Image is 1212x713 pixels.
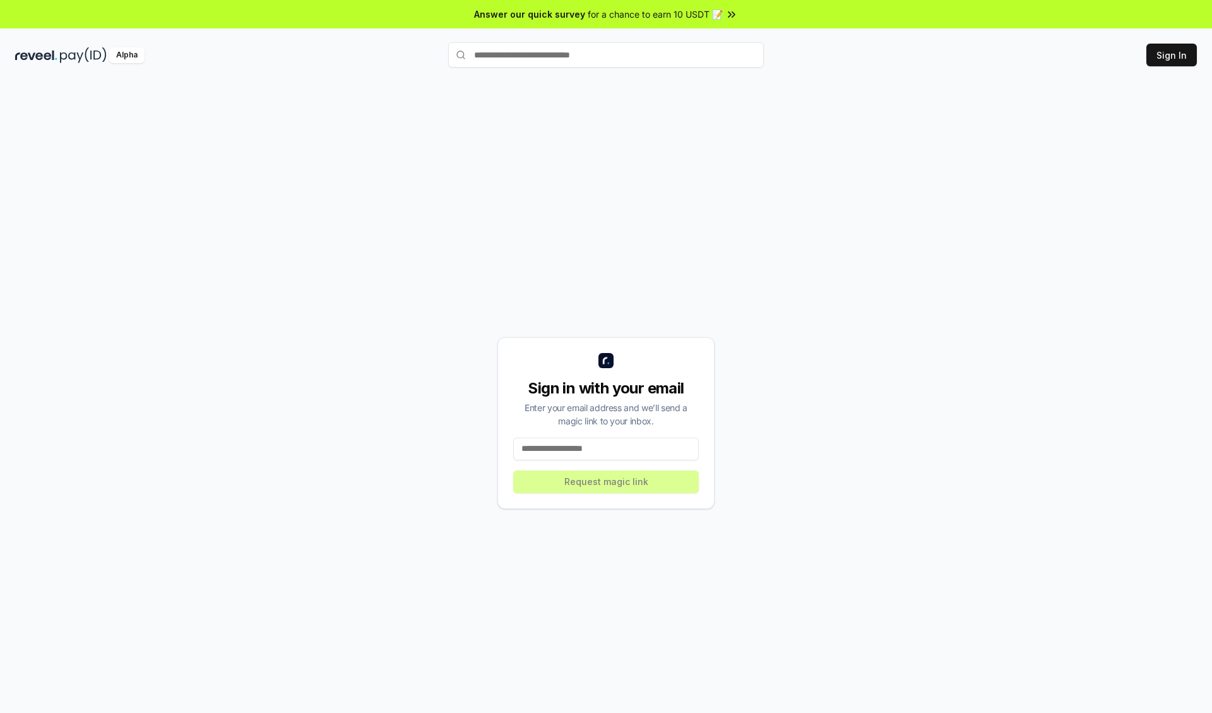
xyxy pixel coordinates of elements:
span: for a chance to earn 10 USDT 📝 [588,8,723,21]
div: Enter your email address and we’ll send a magic link to your inbox. [513,401,699,428]
img: reveel_dark [15,47,57,63]
div: Sign in with your email [513,378,699,398]
div: Alpha [109,47,145,63]
img: pay_id [60,47,107,63]
img: logo_small [598,353,614,368]
button: Sign In [1146,44,1197,66]
span: Answer our quick survey [474,8,585,21]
